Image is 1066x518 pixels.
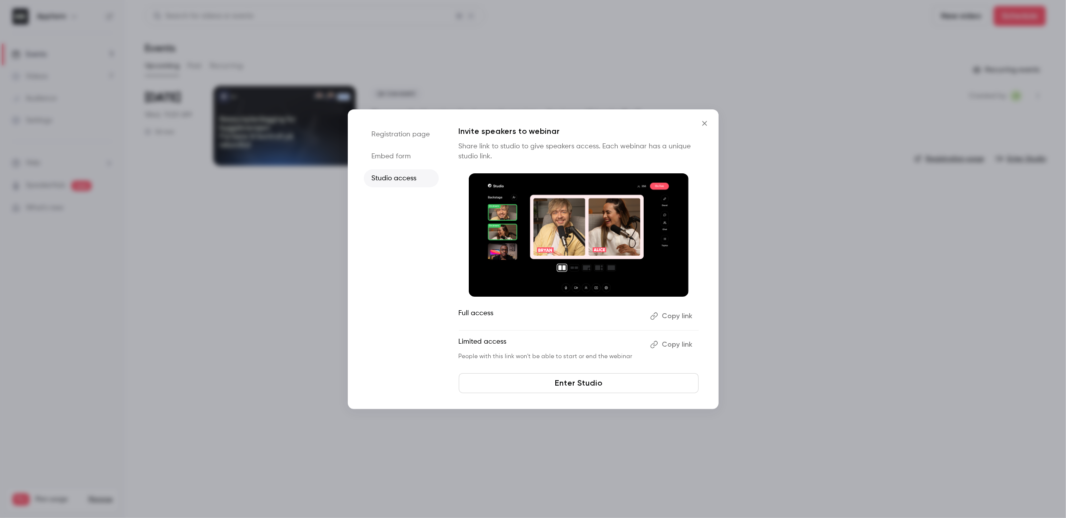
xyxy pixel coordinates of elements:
p: People with this link won't be able to start or end the webinar [459,353,642,361]
li: Registration page [364,125,439,143]
a: Enter Studio [459,373,699,393]
p: Share link to studio to give speakers access. Each webinar has a unique studio link. [459,141,699,161]
p: Invite speakers to webinar [459,125,699,137]
button: Close [695,113,715,133]
button: Copy link [646,337,699,353]
li: Embed form [364,147,439,165]
li: Studio access [364,169,439,187]
p: Full access [459,308,642,324]
p: Limited access [459,337,642,353]
img: Invite speakers to webinar [469,173,689,297]
button: Copy link [646,308,699,324]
